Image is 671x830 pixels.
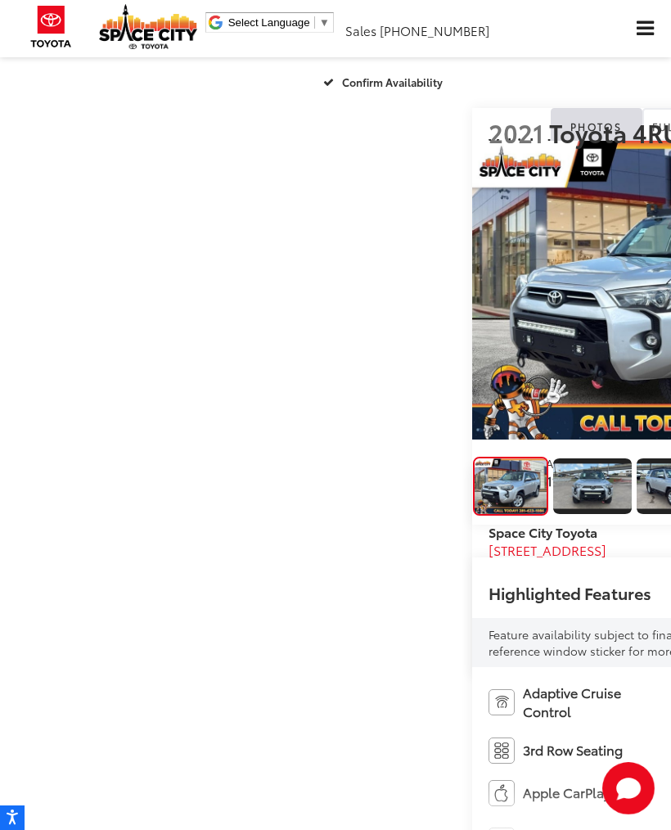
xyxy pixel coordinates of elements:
a: Expand Photo 1 [553,457,632,516]
a: Photos [551,108,642,141]
button: Confirm Availability [314,67,456,96]
span: 3rd Row Seating [523,741,623,760]
img: Apple CarPlay [489,780,515,806]
img: Adaptive Cruise Control [489,689,515,715]
button: Toggle Chat Window [602,762,655,814]
span: Sales [345,21,376,39]
span: Confirm Availability [342,74,443,89]
a: Select Language​ [228,16,330,29]
img: 2021 Toyota 4RUNNER SR5 [552,463,633,508]
svg: Start Chat [602,762,655,814]
span: Adaptive Cruise Control [523,683,663,721]
span: Select Language [228,16,310,29]
h2: Highlighted Features [489,584,651,602]
a: Expand Photo 0 [473,457,548,516]
span: 2021 [489,115,543,150]
span: ▼ [319,16,330,29]
span: ​ [314,16,315,29]
img: Space City Toyota [99,4,197,49]
img: 2021 Toyota 4RUNNER SR5 [474,458,547,513]
span: [PHONE_NUMBER] [380,21,489,39]
img: 3rd Row Seating [489,738,515,764]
